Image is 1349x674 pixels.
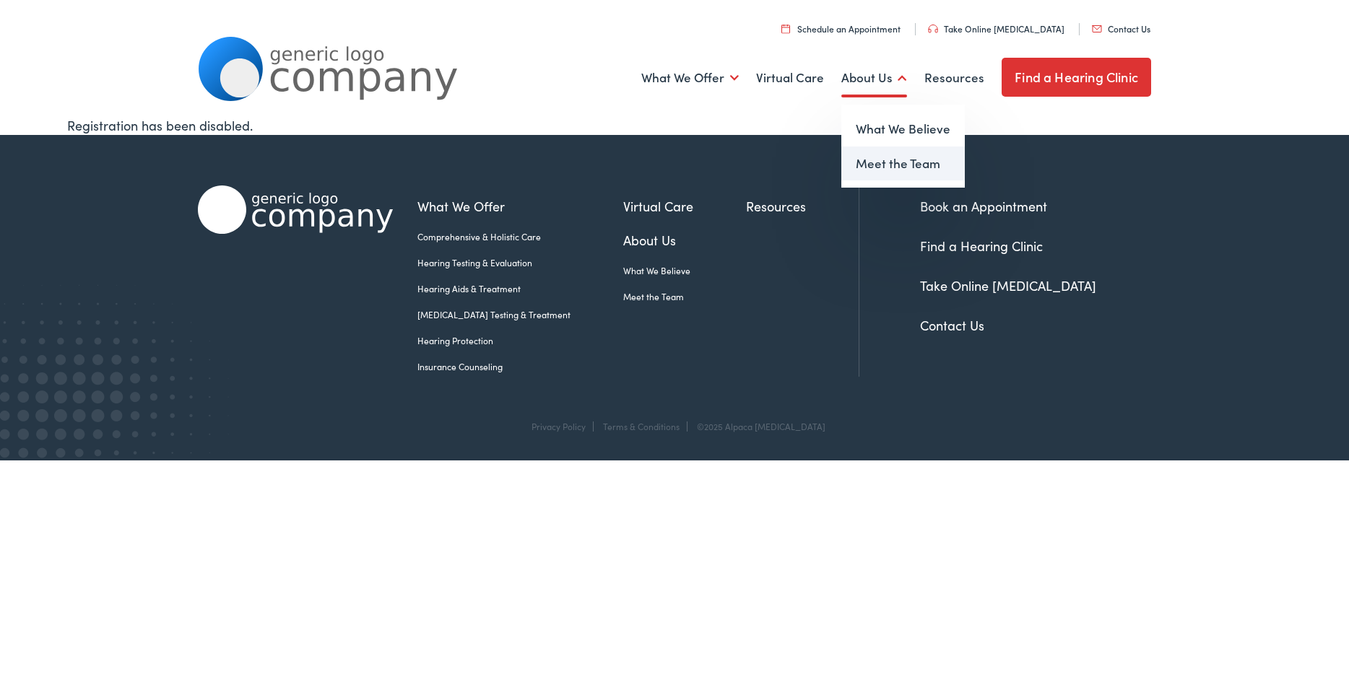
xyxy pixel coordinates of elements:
[417,360,623,373] a: Insurance Counseling
[417,334,623,347] a: Hearing Protection
[1092,22,1150,35] a: Contact Us
[417,282,623,295] a: Hearing Aids & Treatment
[1092,25,1102,32] img: utility icon
[841,146,965,181] a: Meet the Team
[781,22,901,35] a: Schedule an Appointment
[603,420,680,432] a: Terms & Conditions
[920,276,1096,294] a: Take Online [MEDICAL_DATA]
[920,316,984,334] a: Contact Us
[928,25,938,33] img: utility icon
[623,264,746,277] a: What We Believe
[417,196,623,216] a: What We Offer
[67,115,1281,135] div: Registration has been disabled.
[641,51,739,105] a: What We Offer
[841,112,965,146] a: What We Believe
[623,196,746,216] a: Virtual Care
[690,421,825,432] div: ©2025 Alpaca [MEDICAL_DATA]
[924,51,984,105] a: Resources
[920,197,1047,215] a: Book an Appointment
[417,308,623,321] a: [MEDICAL_DATA] Testing & Treatment
[928,22,1064,35] a: Take Online [MEDICAL_DATA]
[841,51,907,105] a: About Us
[623,230,746,250] a: About Us
[623,290,746,303] a: Meet the Team
[746,196,859,216] a: Resources
[1002,58,1151,97] a: Find a Hearing Clinic
[532,420,586,432] a: Privacy Policy
[417,256,623,269] a: Hearing Testing & Evaluation
[920,237,1043,255] a: Find a Hearing Clinic
[756,51,824,105] a: Virtual Care
[417,230,623,243] a: Comprehensive & Holistic Care
[781,24,790,33] img: utility icon
[198,185,393,234] img: Alpaca Audiology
